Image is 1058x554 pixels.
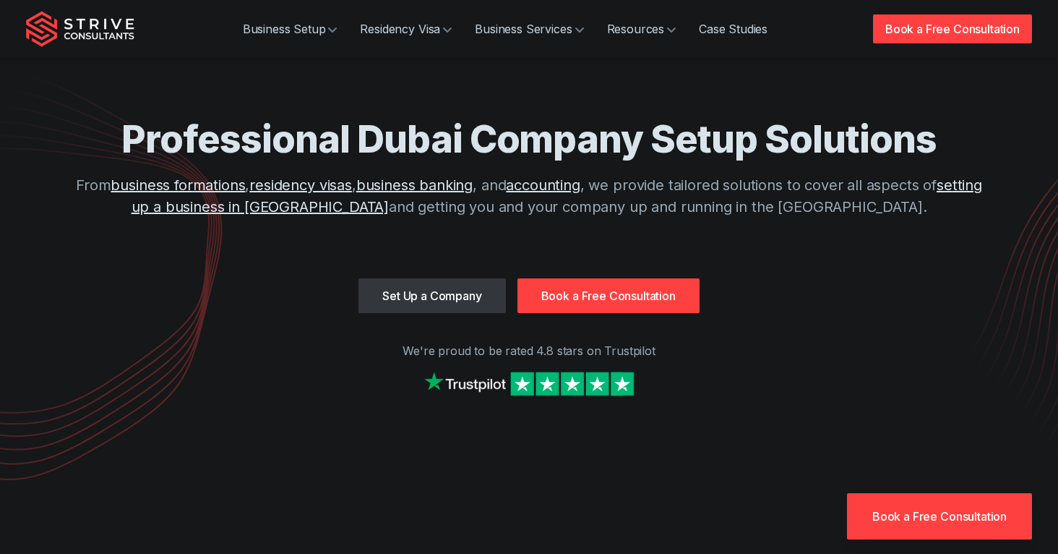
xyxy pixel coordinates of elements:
[348,14,463,43] a: Residency Visa
[249,176,352,194] a: residency visas
[111,176,245,194] a: business formations
[26,342,1032,359] p: We're proud to be rated 4.8 stars on Trustpilot
[873,14,1032,43] a: Book a Free Consultation
[358,278,505,313] a: Set Up a Company
[66,116,992,163] h1: Professional Dubai Company Setup Solutions
[421,368,637,399] img: Strive on Trustpilot
[517,278,700,313] a: Book a Free Consultation
[356,176,473,194] a: business banking
[506,176,580,194] a: accounting
[463,14,595,43] a: Business Services
[231,14,349,43] a: Business Setup
[26,11,134,47] img: Strive Consultants
[847,493,1032,540] a: Book a Free Consultation
[66,174,992,218] p: From , , , and , we provide tailored solutions to cover all aspects of and getting you and your c...
[687,14,779,43] a: Case Studies
[595,14,688,43] a: Resources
